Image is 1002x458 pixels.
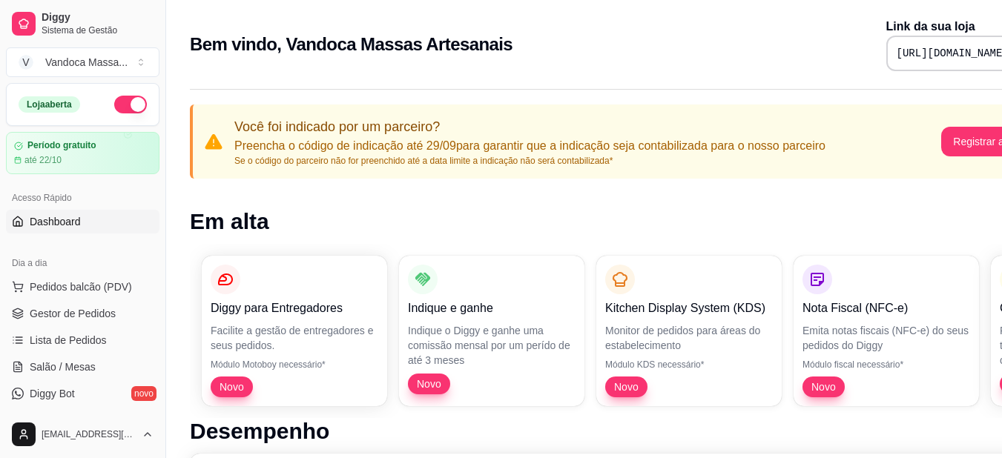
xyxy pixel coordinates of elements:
a: KDS [6,408,159,432]
a: Lista de Pedidos [6,328,159,352]
span: [EMAIL_ADDRESS][DOMAIN_NAME] [42,428,136,440]
a: Gestor de Pedidos [6,302,159,325]
span: Gestor de Pedidos [30,306,116,321]
p: Monitor de pedidos para áreas do estabelecimento [605,323,773,353]
span: Diggy [42,11,154,24]
button: Alterar Status [114,96,147,113]
div: Dia a dia [6,251,159,275]
span: V [19,55,33,70]
article: até 22/10 [24,154,62,166]
span: Lista de Pedidos [30,333,107,348]
span: Sistema de Gestão [42,24,154,36]
span: Dashboard [30,214,81,229]
span: Novo [608,379,645,394]
div: Loja aberta [19,96,80,113]
p: Facilite a gestão de entregadores e seus pedidos. [211,323,378,353]
a: Dashboard [6,210,159,233]
button: [EMAIL_ADDRESS][DOMAIN_NAME] [6,416,159,452]
button: Select a team [6,47,159,77]
span: Novo [411,376,447,391]
span: Diggy Bot [30,386,75,401]
p: Se o código do parceiro não for preenchido até a data limite a indicação não será contabilizada* [234,155,825,167]
p: Kitchen Display System (KDS) [605,299,773,317]
div: Acesso Rápido [6,186,159,210]
span: Novo [214,379,250,394]
p: Indique o Diggy e ganhe uma comissão mensal por um perído de até 3 meses [408,323,576,368]
h2: Bem vindo, Vandoca Massas Artesanais [190,33,512,56]
p: Módulo KDS necessário* [605,359,773,371]
a: DiggySistema de Gestão [6,6,159,42]
span: Novo [805,379,842,394]
p: Módulo Motoboy necessário* [211,359,378,371]
div: Vandoca Massa ... [45,55,128,70]
span: Salão / Mesas [30,359,96,374]
button: Kitchen Display System (KDS)Monitor de pedidos para áreas do estabelecimentoMódulo KDS necessário... [596,256,782,406]
article: Período gratuito [27,140,96,151]
p: Módulo fiscal necessário* [802,359,970,371]
p: Preencha o código de indicação até 29/09 para garantir que a indicação seja contabilizada para o ... [234,137,825,155]
button: Indique e ganheIndique o Diggy e ganhe uma comissão mensal por um perído de até 3 mesesNovo [399,256,584,406]
a: Período gratuitoaté 22/10 [6,132,159,174]
p: Emita notas fiscais (NFC-e) do seus pedidos do Diggy [802,323,970,353]
a: Diggy Botnovo [6,382,159,405]
p: Nota Fiscal (NFC-e) [802,299,970,317]
button: Diggy para EntregadoresFacilite a gestão de entregadores e seus pedidos.Módulo Motoboy necessário... [202,256,387,406]
button: Nota Fiscal (NFC-e)Emita notas fiscais (NFC-e) do seus pedidos do DiggyMódulo fiscal necessário*Novo [794,256,979,406]
p: Indique e ganhe [408,299,576,317]
p: Diggy para Entregadores [211,299,378,317]
button: Pedidos balcão (PDV) [6,275,159,299]
span: Pedidos balcão (PDV) [30,279,132,294]
p: Você foi indicado por um parceiro? [234,116,825,137]
a: Salão / Mesas [6,355,159,379]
